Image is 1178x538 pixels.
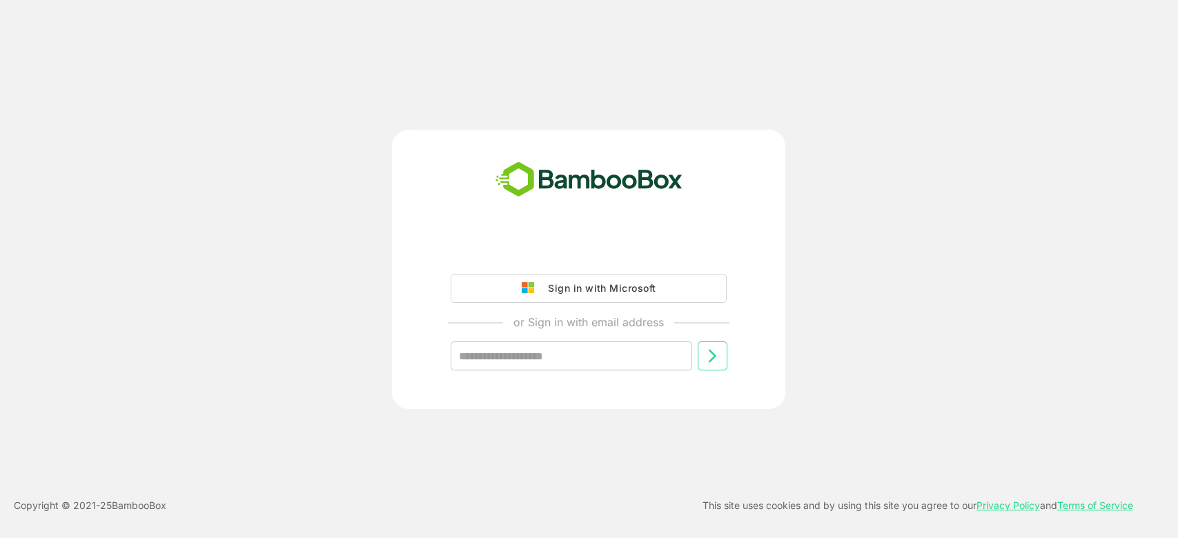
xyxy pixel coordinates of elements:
[703,497,1133,514] p: This site uses cookies and by using this site you agree to our and
[488,157,690,203] img: bamboobox
[451,274,727,303] button: Sign in with Microsoft
[14,497,166,514] p: Copyright © 2021- 25 BambooBox
[976,499,1040,511] a: Privacy Policy
[513,314,664,330] p: or Sign in with email address
[522,282,541,295] img: google
[1057,499,1133,511] a: Terms of Service
[541,279,656,297] div: Sign in with Microsoft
